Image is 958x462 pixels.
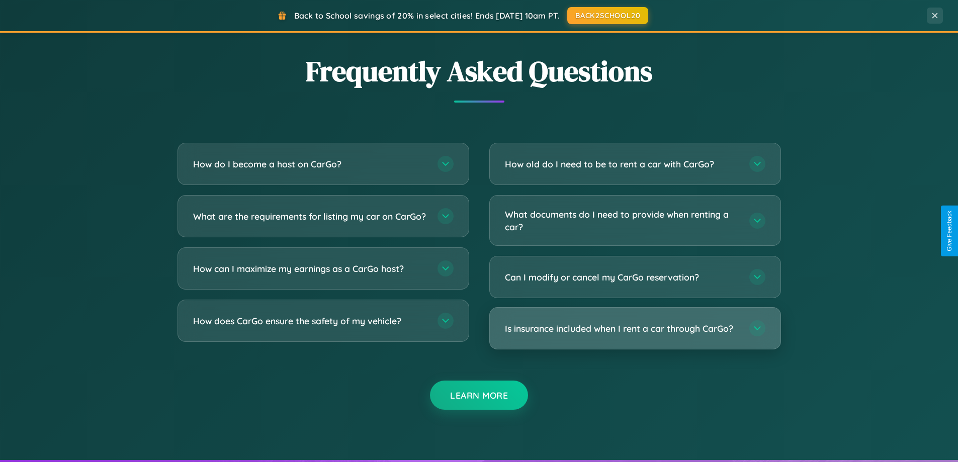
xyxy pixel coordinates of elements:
[946,211,953,251] div: Give Feedback
[505,208,739,233] h3: What documents do I need to provide when renting a car?
[505,158,739,170] h3: How old do I need to be to rent a car with CarGo?
[430,381,528,410] button: Learn More
[178,52,781,90] h2: Frequently Asked Questions
[505,271,739,284] h3: Can I modify or cancel my CarGo reservation?
[567,7,648,24] button: BACK2SCHOOL20
[505,322,739,335] h3: Is insurance included when I rent a car through CarGo?
[193,158,427,170] h3: How do I become a host on CarGo?
[294,11,560,21] span: Back to School savings of 20% in select cities! Ends [DATE] 10am PT.
[193,262,427,275] h3: How can I maximize my earnings as a CarGo host?
[193,210,427,223] h3: What are the requirements for listing my car on CarGo?
[193,315,427,327] h3: How does CarGo ensure the safety of my vehicle?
